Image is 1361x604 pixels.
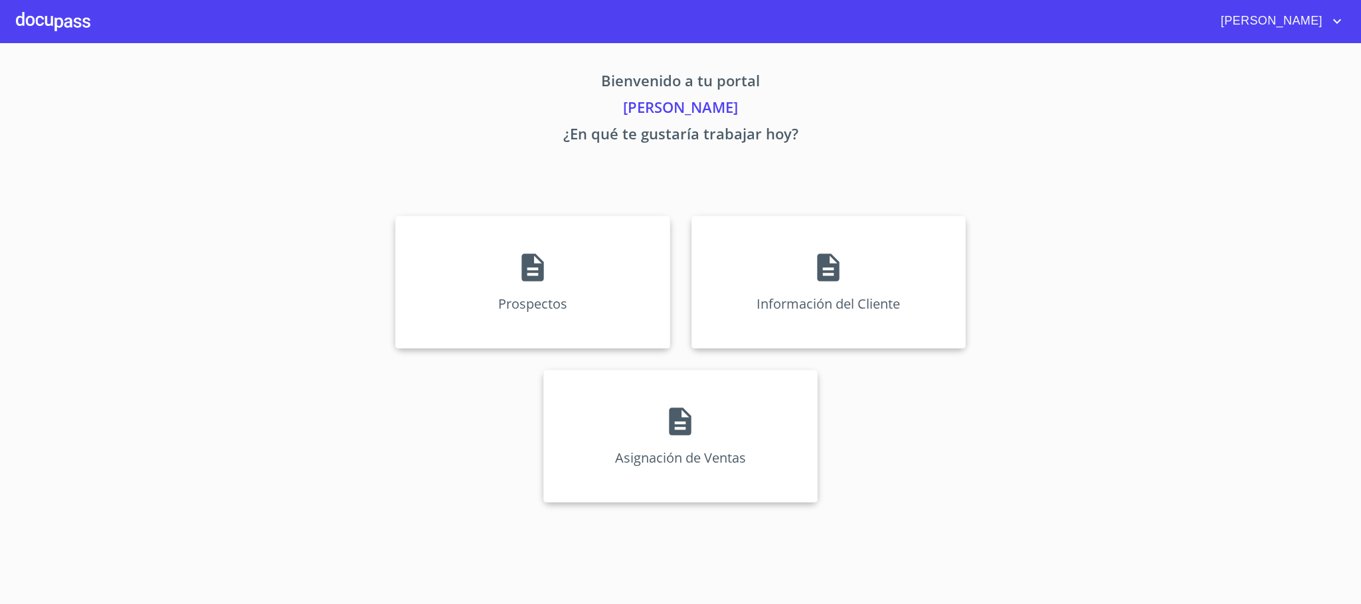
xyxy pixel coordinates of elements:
[1211,11,1345,32] button: account of current user
[272,123,1090,149] p: ¿En qué te gustaría trabajar hoy?
[272,96,1090,123] p: [PERSON_NAME]
[498,295,567,313] p: Prospectos
[1211,11,1329,32] span: [PERSON_NAME]
[615,449,746,467] p: Asignación de Ventas
[757,295,900,313] p: Información del Cliente
[272,70,1090,96] p: Bienvenido a tu portal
